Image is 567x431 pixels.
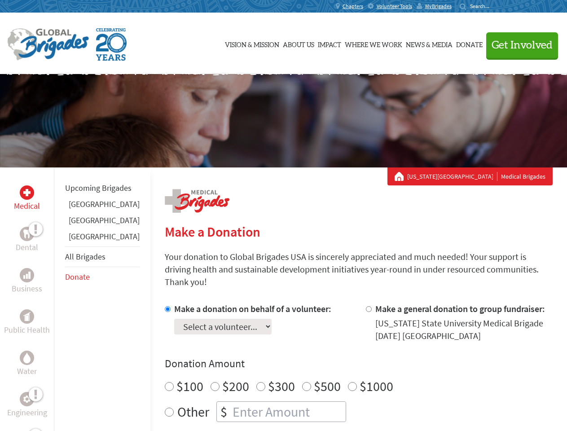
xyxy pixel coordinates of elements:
[225,21,279,66] a: Vision & Mission
[14,185,40,212] a: MedicalMedical
[314,378,341,395] label: $500
[4,309,50,336] a: Public HealthPublic Health
[20,309,34,324] div: Public Health
[65,214,140,230] li: Guatemala
[343,3,363,10] span: Chapters
[165,251,553,288] p: Your donation to Global Brigades USA is sincerely appreciated and much needed! Your support is dr...
[176,378,203,395] label: $100
[360,378,393,395] label: $1000
[174,303,331,314] label: Make a donation on behalf of a volunteer:
[65,183,132,193] a: Upcoming Brigades
[65,230,140,246] li: Panama
[217,402,231,422] div: $
[23,352,31,363] img: Water
[470,3,496,9] input: Search...
[17,365,37,378] p: Water
[318,21,341,66] a: Impact
[23,189,31,196] img: Medical
[16,241,38,254] p: Dental
[69,215,140,225] a: [GEOGRAPHIC_DATA]
[65,246,140,267] li: All Brigades
[65,267,140,287] li: Donate
[23,229,31,238] img: Dental
[406,21,453,66] a: News & Media
[165,224,553,240] h2: Make a Donation
[16,227,38,254] a: DentalDental
[20,351,34,365] div: Water
[65,198,140,214] li: Ghana
[231,402,346,422] input: Enter Amount
[23,312,31,321] img: Public Health
[96,28,127,61] img: Global Brigades Celebrating 20 Years
[69,231,140,242] a: [GEOGRAPHIC_DATA]
[407,172,497,181] a: [US_STATE][GEOGRAPHIC_DATA]
[20,268,34,282] div: Business
[65,272,90,282] a: Donate
[23,272,31,279] img: Business
[23,396,31,403] img: Engineering
[20,392,34,406] div: Engineering
[425,3,452,10] span: MyBrigades
[20,185,34,200] div: Medical
[165,189,229,213] img: logo-medical.png
[377,3,412,10] span: Volunteer Tools
[345,21,402,66] a: Where We Work
[14,200,40,212] p: Medical
[222,378,249,395] label: $200
[492,40,553,51] span: Get Involved
[375,303,545,314] label: Make a general donation to group fundraiser:
[65,251,105,262] a: All Brigades
[69,199,140,209] a: [GEOGRAPHIC_DATA]
[456,21,483,66] a: Donate
[395,172,545,181] div: Medical Brigades
[7,392,47,419] a: EngineeringEngineering
[177,401,209,422] label: Other
[20,227,34,241] div: Dental
[486,32,558,58] button: Get Involved
[165,356,553,371] h4: Donation Amount
[283,21,314,66] a: About Us
[268,378,295,395] label: $300
[7,28,89,61] img: Global Brigades Logo
[375,317,553,342] div: [US_STATE] State University Medical Brigade [DATE] [GEOGRAPHIC_DATA]
[4,324,50,336] p: Public Health
[65,178,140,198] li: Upcoming Brigades
[12,268,42,295] a: BusinessBusiness
[12,282,42,295] p: Business
[17,351,37,378] a: WaterWater
[7,406,47,419] p: Engineering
